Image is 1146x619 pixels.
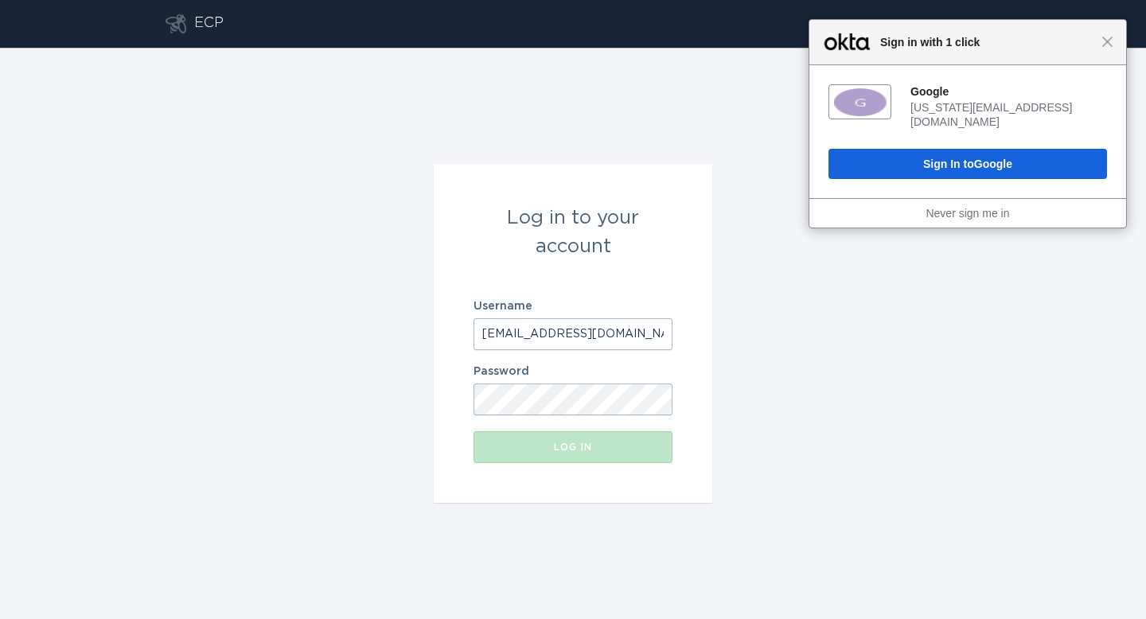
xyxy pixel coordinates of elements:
div: ECP [194,14,224,33]
label: Username [474,301,672,312]
label: Password [474,366,672,377]
div: Google [910,84,1107,99]
img: fs01m767trxSWvOPx0h8 [834,88,887,116]
button: Sign In toGoogle [828,149,1107,179]
span: Close [1101,36,1113,48]
span: Sign in with 1 click [872,33,1101,52]
a: Never sign me in [926,207,1009,220]
button: Log in [474,431,672,463]
div: Log in [481,442,665,452]
div: [US_STATE][EMAIL_ADDRESS][DOMAIN_NAME] [910,100,1107,129]
div: Log in to your account [474,204,672,261]
span: Google [974,158,1012,170]
button: Go to dashboard [166,14,186,33]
